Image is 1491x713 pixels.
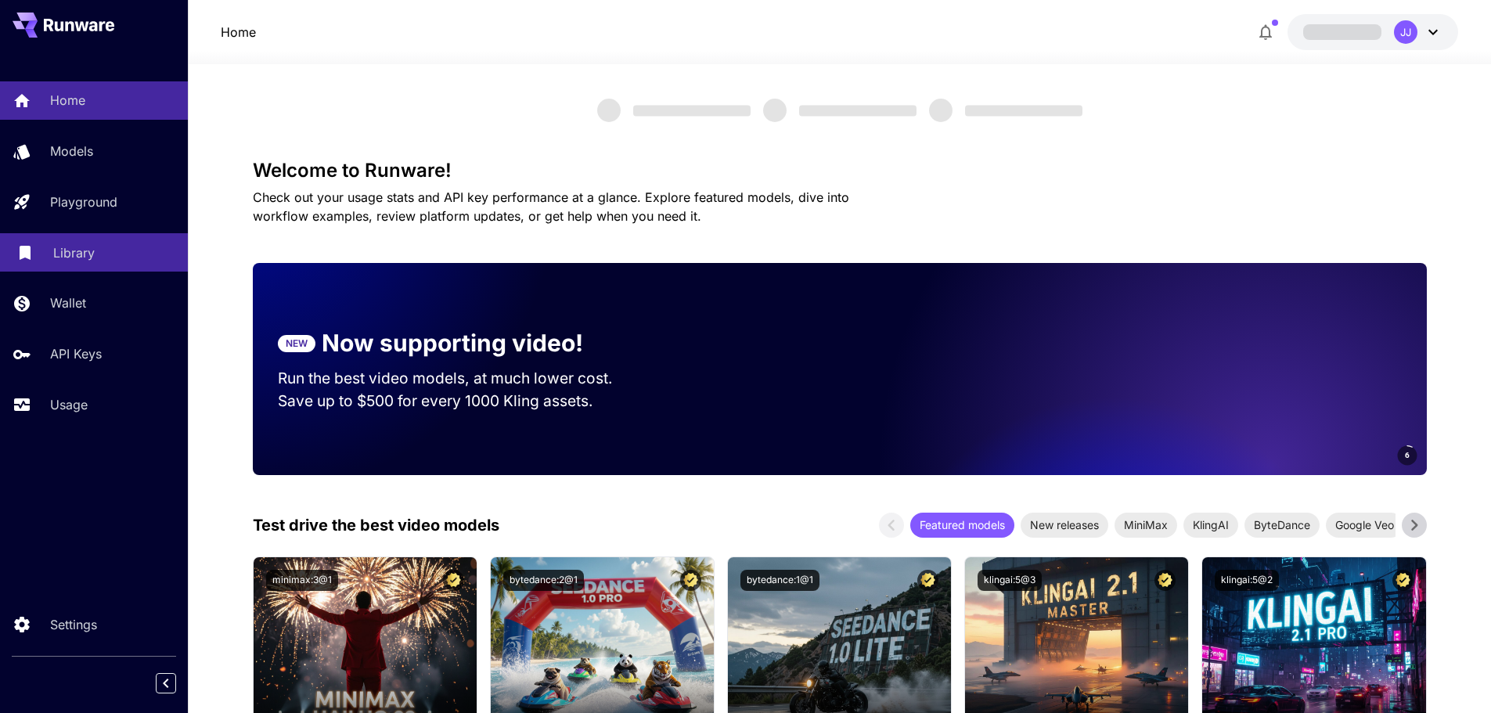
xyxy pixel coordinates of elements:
button: minimax:3@1 [266,570,338,591]
button: klingai:5@3 [978,570,1042,591]
div: Featured models [910,513,1014,538]
p: Models [50,142,93,160]
button: bytedance:2@1 [503,570,584,591]
button: klingai:5@2 [1215,570,1279,591]
span: 6 [1405,449,1410,461]
span: New releases [1021,517,1108,533]
span: Google Veo [1326,517,1403,533]
h3: Welcome to Runware! [253,160,1427,182]
div: ByteDance [1244,513,1320,538]
button: Certified Model – Vetted for best performance and includes a commercial license. [917,570,938,591]
p: Test drive the best video models [253,513,499,537]
div: New releases [1021,513,1108,538]
p: Home [50,91,85,110]
p: Playground [50,193,117,211]
div: Google Veo [1326,513,1403,538]
span: Check out your usage stats and API key performance at a glance. Explore featured models, dive int... [253,189,849,224]
a: Home [221,23,256,41]
p: Library [53,243,95,262]
p: Settings [50,615,97,634]
button: bytedance:1@1 [740,570,819,591]
button: Certified Model – Vetted for best performance and includes a commercial license. [443,570,464,591]
button: JJ [1288,14,1458,50]
p: API Keys [50,344,102,363]
p: Wallet [50,293,86,312]
button: Certified Model – Vetted for best performance and includes a commercial license. [680,570,701,591]
button: Certified Model – Vetted for best performance and includes a commercial license. [1154,570,1176,591]
nav: breadcrumb [221,23,256,41]
div: KlingAI [1183,513,1238,538]
div: Collapse sidebar [167,669,188,697]
p: Save up to $500 for every 1000 Kling assets. [278,390,643,412]
span: KlingAI [1183,517,1238,533]
p: Usage [50,395,88,414]
p: Run the best video models, at much lower cost. [278,367,643,390]
div: MiniMax [1115,513,1177,538]
span: MiniMax [1115,517,1177,533]
span: Featured models [910,517,1014,533]
span: ByteDance [1244,517,1320,533]
button: Collapse sidebar [156,673,176,693]
button: Certified Model – Vetted for best performance and includes a commercial license. [1392,570,1414,591]
p: Now supporting video! [322,326,583,361]
div: JJ [1394,20,1417,44]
